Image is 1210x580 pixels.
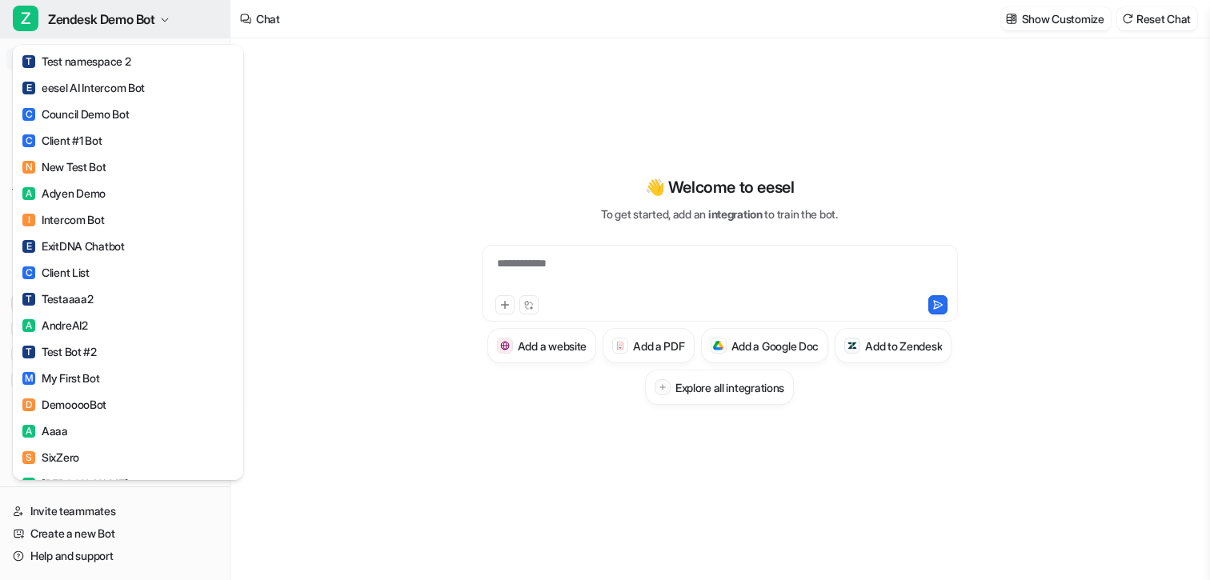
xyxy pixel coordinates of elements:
div: [PERSON_NAME] [22,475,128,492]
span: S [22,451,35,464]
span: A [22,187,35,200]
span: T [22,293,35,306]
span: C [22,134,35,147]
div: DemooooBot [22,396,106,413]
span: E [22,82,35,94]
span: Zendesk Demo Bot [48,8,155,30]
div: New Test Bot [22,158,106,175]
div: Aaaa [22,422,68,439]
div: SixZero [22,449,79,466]
div: Test namespace 2 [22,53,131,70]
span: I [22,214,35,226]
span: C [22,108,35,121]
span: E [22,240,35,253]
div: Client List [22,264,90,281]
div: Adyen Demo [22,185,106,202]
div: ExitDNA Chatbot [22,238,125,254]
span: D [22,398,35,411]
span: M [22,372,35,385]
span: N [22,161,35,174]
span: A [22,425,35,438]
div: Intercom Bot [22,211,105,228]
div: Test Bot #2 [22,343,97,360]
span: A [22,319,35,332]
div: ZZendesk Demo Bot [13,45,243,480]
div: Council Demo Bot [22,106,130,122]
span: C [22,266,35,279]
div: Client #1 Bot [22,132,102,149]
span: Z [13,6,38,31]
div: AndreAI2 [22,317,88,334]
div: My First Bot [22,370,100,386]
span: T [22,346,35,358]
span: T [22,55,35,68]
div: Testaaaa2 [22,290,93,307]
span: A [22,478,35,490]
div: eesel AI Intercom Bot [22,79,145,96]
